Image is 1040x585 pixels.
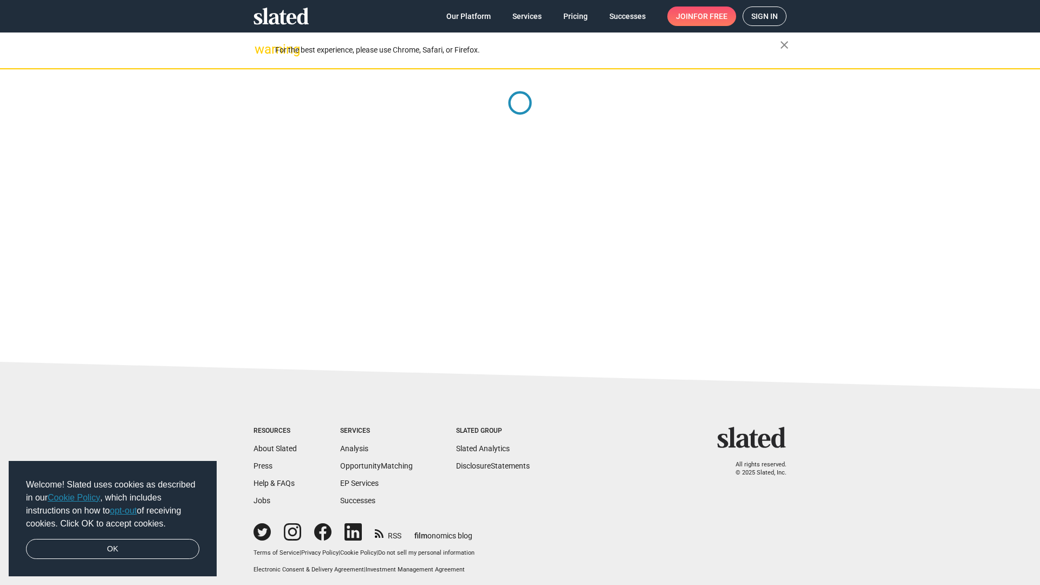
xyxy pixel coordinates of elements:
[504,6,550,26] a: Services
[438,6,499,26] a: Our Platform
[26,539,199,560] a: dismiss cookie message
[563,6,588,26] span: Pricing
[609,6,646,26] span: Successes
[364,566,366,573] span: |
[724,461,786,477] p: All rights reserved. © 2025 Slated, Inc.
[26,478,199,530] span: Welcome! Slated uses cookies as described in our , which includes instructions on how to of recei...
[667,6,736,26] a: Joinfor free
[366,566,465,573] a: Investment Management Agreement
[414,522,472,541] a: filmonomics blog
[300,549,301,556] span: |
[340,444,368,453] a: Analysis
[378,549,474,557] button: Do not sell my personal information
[253,479,295,487] a: Help & FAQs
[340,496,375,505] a: Successes
[601,6,654,26] a: Successes
[48,493,100,502] a: Cookie Policy
[778,38,791,51] mat-icon: close
[676,6,727,26] span: Join
[376,549,378,556] span: |
[456,427,530,435] div: Slated Group
[555,6,596,26] a: Pricing
[340,549,376,556] a: Cookie Policy
[253,444,297,453] a: About Slated
[375,524,401,541] a: RSS
[301,549,339,556] a: Privacy Policy
[253,427,297,435] div: Resources
[340,461,413,470] a: OpportunityMatching
[414,531,427,540] span: film
[743,6,786,26] a: Sign in
[253,461,272,470] a: Press
[340,479,379,487] a: EP Services
[751,7,778,25] span: Sign in
[456,444,510,453] a: Slated Analytics
[456,461,530,470] a: DisclosureStatements
[255,43,268,56] mat-icon: warning
[275,43,780,57] div: For the best experience, please use Chrome, Safari, or Firefox.
[446,6,491,26] span: Our Platform
[253,549,300,556] a: Terms of Service
[110,506,137,515] a: opt-out
[339,549,340,556] span: |
[340,427,413,435] div: Services
[9,461,217,577] div: cookieconsent
[253,566,364,573] a: Electronic Consent & Delivery Agreement
[253,496,270,505] a: Jobs
[512,6,542,26] span: Services
[693,6,727,26] span: for free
